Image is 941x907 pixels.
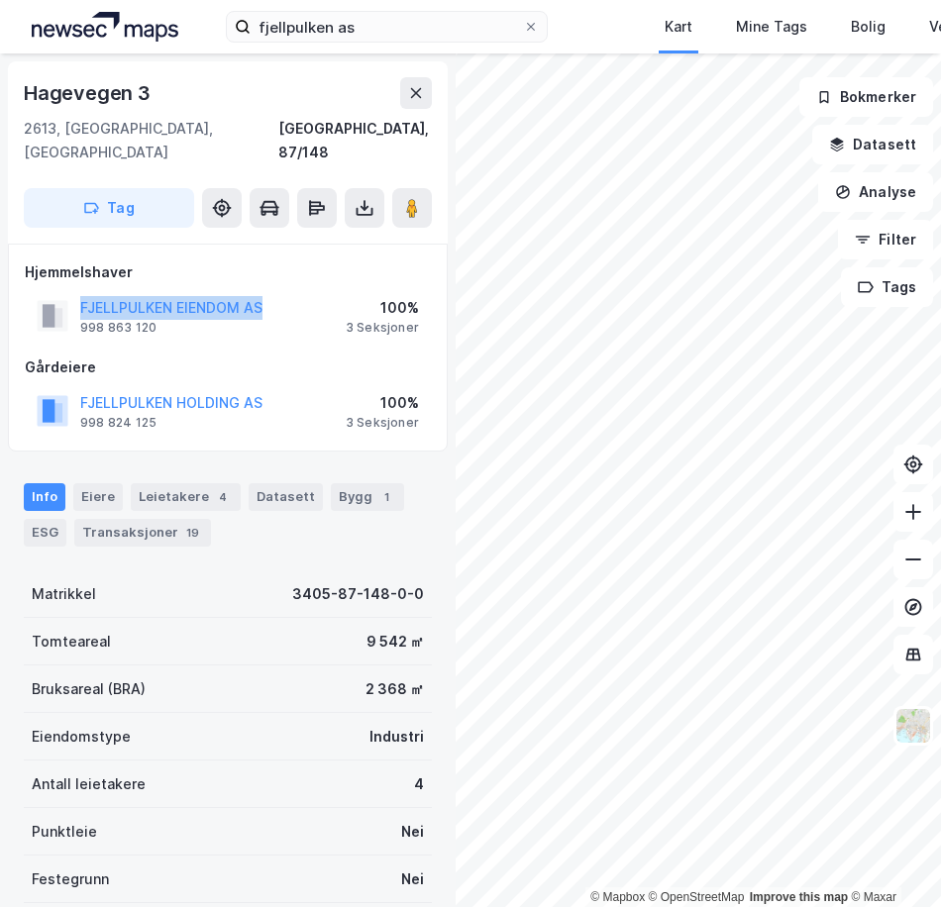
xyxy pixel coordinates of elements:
[851,15,886,39] div: Bolig
[80,415,157,431] div: 998 824 125
[32,582,96,606] div: Matrikkel
[278,117,432,164] div: [GEOGRAPHIC_DATA], 87/148
[131,483,241,511] div: Leietakere
[32,867,109,891] div: Festegrunn
[376,487,396,507] div: 1
[894,707,932,745] img: Z
[331,483,404,511] div: Bygg
[812,125,933,164] button: Datasett
[799,77,933,117] button: Bokmerker
[24,483,65,511] div: Info
[841,267,933,307] button: Tags
[366,677,424,701] div: 2 368 ㎡
[24,519,66,547] div: ESG
[24,188,194,228] button: Tag
[73,483,123,511] div: Eiere
[74,519,211,547] div: Transaksjoner
[32,820,97,844] div: Punktleie
[346,296,419,320] div: 100%
[182,523,203,543] div: 19
[32,677,146,701] div: Bruksareal (BRA)
[251,12,523,42] input: Søk på adresse, matrikkel, gårdeiere, leietakere eller personer
[213,487,233,507] div: 4
[249,483,323,511] div: Datasett
[414,772,424,796] div: 4
[346,391,419,415] div: 100%
[838,220,933,259] button: Filter
[366,630,424,654] div: 9 542 ㎡
[24,117,278,164] div: 2613, [GEOGRAPHIC_DATA], [GEOGRAPHIC_DATA]
[401,820,424,844] div: Nei
[32,630,111,654] div: Tomteareal
[346,415,419,431] div: 3 Seksjoner
[25,260,431,284] div: Hjemmelshaver
[32,772,146,796] div: Antall leietakere
[32,12,178,42] img: logo.a4113a55bc3d86da70a041830d287a7e.svg
[369,725,424,749] div: Industri
[401,867,424,891] div: Nei
[750,890,848,904] a: Improve this map
[649,890,745,904] a: OpenStreetMap
[25,355,431,379] div: Gårdeiere
[665,15,692,39] div: Kart
[590,890,645,904] a: Mapbox
[818,172,933,212] button: Analyse
[80,320,157,336] div: 998 863 120
[292,582,424,606] div: 3405-87-148-0-0
[736,15,807,39] div: Mine Tags
[32,725,131,749] div: Eiendomstype
[842,812,941,907] iframe: Chat Widget
[346,320,419,336] div: 3 Seksjoner
[24,77,155,109] div: Hagevegen 3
